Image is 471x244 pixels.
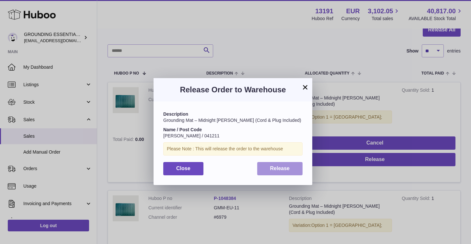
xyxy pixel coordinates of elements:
span: [PERSON_NAME] / 041211 [163,133,220,138]
button: Close [163,162,203,175]
span: Grounding Mat – Midnight [PERSON_NAME] (Cord & Plug Included) [163,118,301,123]
div: Please Note : This will release the order to the warehouse [163,142,303,156]
h3: Release Order to Warehouse [163,85,303,95]
span: Release [270,166,290,171]
button: × [301,83,309,91]
span: Close [176,166,190,171]
strong: Description [163,111,188,117]
button: Release [257,162,303,175]
strong: Name / Post Code [163,127,202,132]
